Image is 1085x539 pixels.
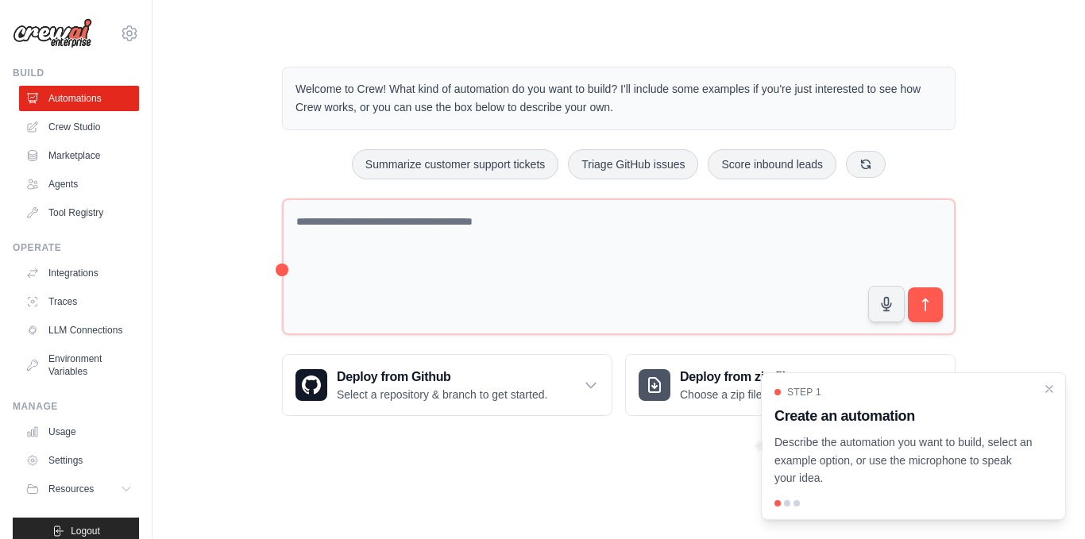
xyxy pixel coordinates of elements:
span: Step 1 [787,386,821,398]
p: Select a repository & branch to get started. [337,387,547,402]
h3: Deploy from zip file [680,368,814,387]
img: Logo [13,18,92,48]
a: Usage [19,419,139,445]
p: Welcome to Crew! What kind of automation do you want to build? I'll include some examples if you'... [295,80,942,117]
p: Describe the automation you want to build, select an example option, or use the microphone to spe... [774,433,1033,487]
div: Manage [13,400,139,413]
a: Environment Variables [19,346,139,384]
button: Summarize customer support tickets [352,149,558,179]
a: LLM Connections [19,318,139,343]
span: Logout [71,525,100,537]
button: Resources [19,476,139,502]
div: Operate [13,241,139,254]
h3: Deploy from Github [337,368,547,387]
iframe: Chat Widget [1006,463,1085,539]
button: Close walkthrough [1043,383,1056,395]
a: Crew Studio [19,114,139,140]
span: Resources [48,483,94,495]
a: Traces [19,289,139,314]
p: Choose a zip file to upload. [680,387,814,402]
h3: Create an automation [774,405,1033,427]
a: Tool Registry [19,200,139,225]
a: Settings [19,448,139,473]
a: Agents [19,171,139,197]
a: Marketplace [19,143,139,168]
button: Triage GitHub issues [568,149,698,179]
button: Score inbound leads [708,149,836,179]
a: Automations [19,86,139,111]
a: Integrations [19,260,139,286]
div: Build [13,67,139,79]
